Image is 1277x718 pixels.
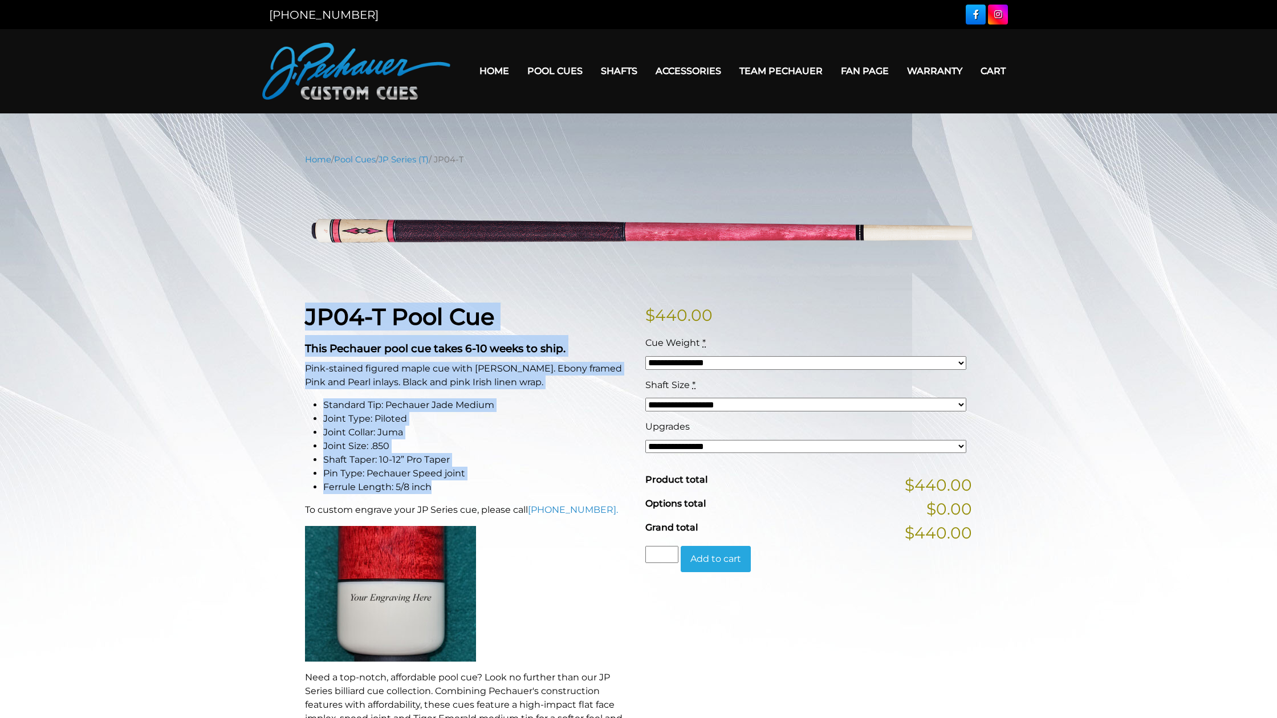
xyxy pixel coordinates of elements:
li: Pin Type: Pechauer Speed joint [323,467,632,480]
li: Ferrule Length: 5/8 inch [323,480,632,494]
span: $440.00 [905,521,972,545]
a: [PHONE_NUMBER] [269,8,379,22]
p: Pink-stained figured maple cue with [PERSON_NAME]. Ebony framed Pink and Pearl inlays. Black and ... [305,362,632,389]
p: To custom engrave your JP Series cue, please call [305,503,632,517]
a: Team Pechauer [730,56,832,85]
strong: JP04-T Pool Cue [305,303,494,331]
span: Shaft Size [645,380,690,390]
nav: Breadcrumb [305,153,972,166]
span: $ [645,305,655,325]
abbr: required [702,337,706,348]
abbr: required [692,380,696,390]
a: JP Series (T) [379,154,429,165]
img: jp04-T.png [305,174,972,285]
a: Shafts [592,56,646,85]
span: Options total [645,498,706,509]
strong: This Pechauer pool cue takes 6-10 weeks to ship. [305,342,566,355]
a: Cart [971,56,1015,85]
a: [PHONE_NUMBER]. [528,504,618,515]
a: Home [305,154,331,165]
span: Upgrades [645,421,690,432]
input: Product quantity [645,546,678,563]
a: Warranty [898,56,971,85]
span: $440.00 [905,473,972,497]
li: Joint Size: .850 [323,439,632,453]
img: Pechauer Custom Cues [262,43,450,100]
a: Pool Cues [518,56,592,85]
bdi: 440.00 [645,305,713,325]
span: Grand total [645,522,698,533]
button: Add to cart [681,546,751,572]
li: Joint Collar: Juma [323,426,632,439]
a: Home [470,56,518,85]
li: Standard Tip: Pechauer Jade Medium [323,398,632,412]
img: An image of a cue butt with the words "YOUR ENGRAVING HERE". [305,526,476,662]
span: Product total [645,474,707,485]
a: Fan Page [832,56,898,85]
a: Accessories [646,56,730,85]
a: Pool Cues [334,154,376,165]
li: Shaft Taper: 10-12” Pro Taper [323,453,632,467]
span: $0.00 [926,497,972,521]
span: Cue Weight [645,337,700,348]
li: Joint Type: Piloted [323,412,632,426]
